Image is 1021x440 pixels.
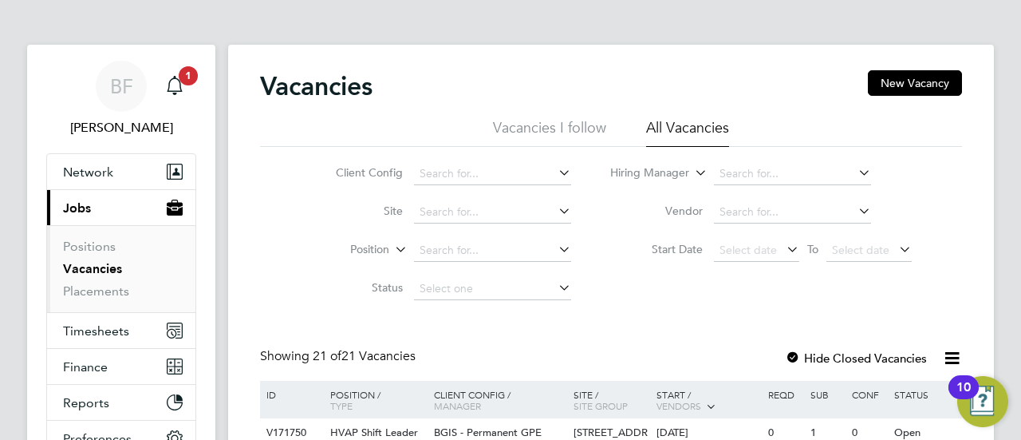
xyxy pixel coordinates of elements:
[46,61,196,137] a: BF[PERSON_NAME]
[719,243,777,257] span: Select date
[311,204,403,218] label: Site
[63,261,122,276] a: Vacancies
[493,118,606,147] li: Vacancies I follow
[414,201,571,224] input: Search for...
[63,359,108,375] span: Finance
[574,399,628,412] span: Site Group
[63,165,113,180] span: Network
[311,280,403,295] label: Status
[110,76,133,97] span: BF
[47,225,195,312] div: Jobs
[652,381,764,421] div: Start /
[414,278,571,300] input: Select one
[597,165,689,181] label: Hiring Manager
[414,163,571,185] input: Search for...
[956,387,971,408] div: 10
[63,283,129,299] a: Placements
[313,348,341,364] span: 21 of
[298,242,389,258] label: Position
[262,381,318,408] div: ID
[764,381,806,408] div: Reqd
[311,165,403,180] label: Client Config
[318,381,430,419] div: Position /
[611,242,703,256] label: Start Date
[848,381,889,408] div: Conf
[63,323,129,339] span: Timesheets
[47,313,195,348] button: Timesheets
[313,348,416,364] span: 21 Vacancies
[656,426,760,440] div: [DATE]
[63,200,91,216] span: Jobs
[330,426,418,439] span: HVAP Shift Leader
[646,118,729,147] li: All Vacancies
[570,381,653,419] div: Site /
[868,70,962,96] button: New Vacancy
[611,204,703,218] label: Vendor
[656,399,701,412] span: Vendors
[159,61,191,112] a: 1
[785,351,927,366] label: Hide Closed Vacancies
[46,118,196,137] span: Bobby Fuller
[260,70,373,102] h2: Vacancies
[890,381,960,408] div: Status
[47,154,195,189] button: Network
[47,190,195,225] button: Jobs
[434,399,481,412] span: Manager
[179,66,198,85] span: 1
[414,240,571,262] input: Search for...
[63,395,109,410] span: Reports
[260,348,419,365] div: Showing
[957,376,1008,427] button: Open Resource Center, 10 new notifications
[714,201,871,224] input: Search for...
[330,399,353,412] span: Type
[434,426,542,439] span: BGIS - Permanent GPE
[63,239,116,254] a: Positions
[47,385,195,420] button: Reports
[430,381,570,419] div: Client Config /
[714,163,871,185] input: Search for...
[832,243,889,257] span: Select date
[47,349,195,384] button: Finance
[806,381,848,408] div: Sub
[802,239,823,260] span: To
